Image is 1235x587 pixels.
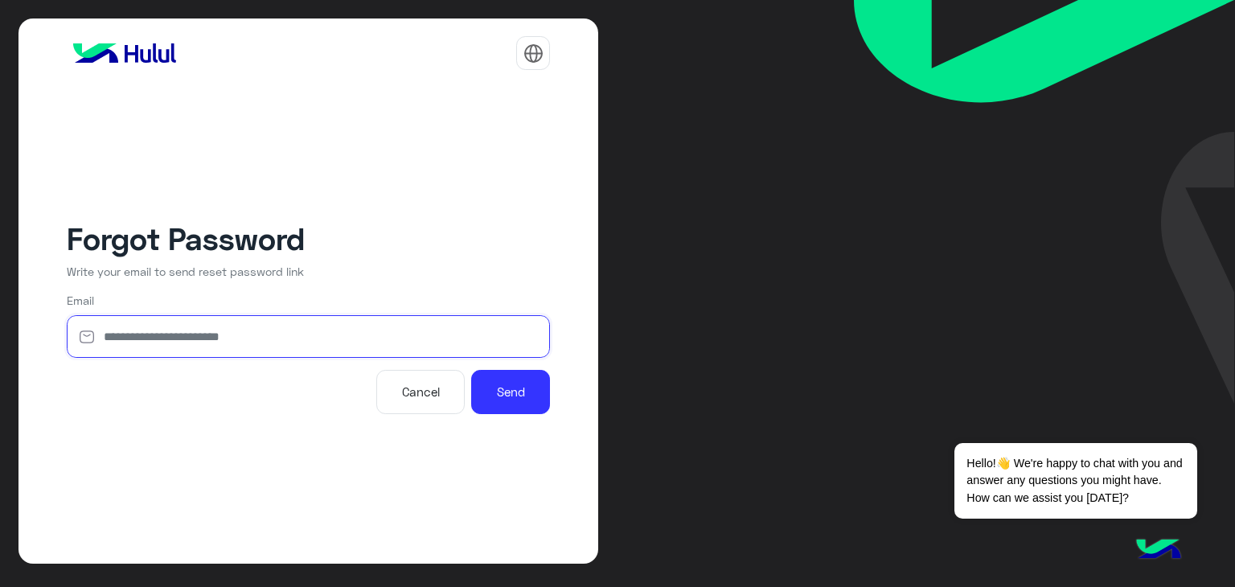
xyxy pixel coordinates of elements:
[67,37,183,69] img: logo
[67,292,94,309] label: Email
[471,370,550,414] button: Send
[67,220,551,257] h2: Forgot Password
[954,443,1196,519] span: Hello!👋 We're happy to chat with you and answer any questions you might have. How can we assist y...
[67,329,107,345] img: email
[67,263,551,280] p: Write your email to send reset password link
[1130,523,1187,579] img: hulul-logo.png
[523,43,544,64] img: tab
[376,370,465,414] button: Cancel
